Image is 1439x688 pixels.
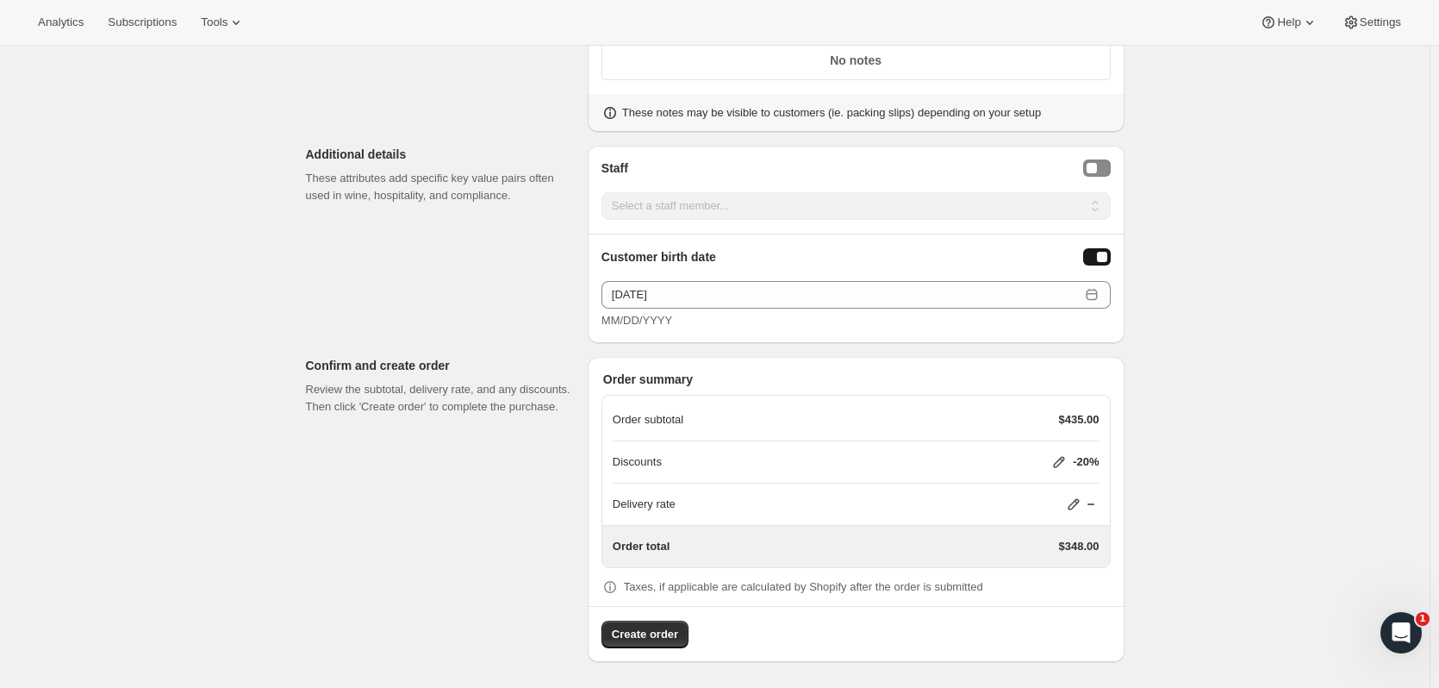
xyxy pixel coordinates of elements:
[1083,248,1111,266] button: Birthday Selector
[38,16,84,29] span: Analytics
[1277,16,1300,29] span: Help
[613,538,670,555] p: Order total
[603,371,1111,388] p: Order summary
[1083,159,1111,177] button: Staff Selector
[306,357,574,374] p: Confirm and create order
[201,16,227,29] span: Tools
[601,621,688,648] button: Create order
[28,10,94,34] button: Analytics
[1332,10,1411,34] button: Settings
[624,579,983,596] p: Taxes, if applicable are calculated by Shopify after the order is submitted
[601,159,628,178] span: Staff
[1073,453,1099,471] p: -20%
[622,104,1041,122] p: These notes may be visible to customers (ie. packing slips) depending on your setup
[1416,612,1430,626] span: 1
[613,52,1099,69] p: No notes
[601,248,716,267] span: Customer birth date
[97,10,187,34] button: Subscriptions
[601,314,672,327] span: MM/DD/YYYY
[190,10,255,34] button: Tools
[1249,10,1328,34] button: Help
[108,16,177,29] span: Subscriptions
[613,453,662,471] p: Discounts
[306,381,574,416] p: Review the subtotal, delivery rate, and any discounts. Then click 'Create order' to complete the ...
[306,146,574,163] p: Additional details
[1059,411,1099,428] p: $435.00
[1360,16,1401,29] span: Settings
[613,411,683,428] p: Order subtotal
[1380,612,1422,654] iframe: Intercom live chat
[306,170,574,204] p: These attributes add specific key value pairs often used in wine, hospitality, and compliance.
[1059,538,1099,555] p: $348.00
[613,496,676,513] p: Delivery rate
[612,626,678,643] span: Create order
